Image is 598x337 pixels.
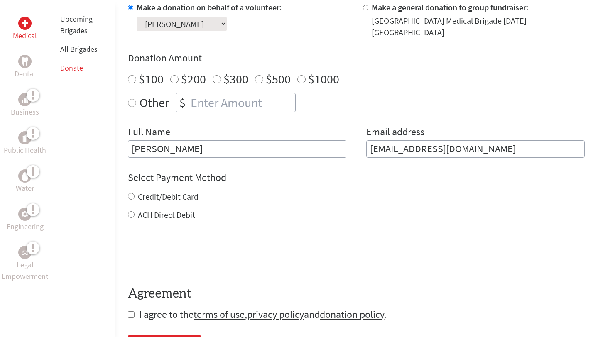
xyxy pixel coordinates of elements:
[18,169,32,183] div: Water
[128,286,585,301] h4: Agreement
[7,208,44,232] a: EngineeringEngineering
[194,308,245,321] a: terms of use
[139,308,387,321] span: I agree to the , and .
[2,246,48,282] a: Legal EmpowermentLegal Empowerment
[2,259,48,282] p: Legal Empowerment
[11,106,39,118] p: Business
[366,125,424,140] label: Email address
[372,15,585,38] div: [GEOGRAPHIC_DATA] Medical Brigade [DATE] [GEOGRAPHIC_DATA]
[308,71,339,87] label: $1000
[22,20,28,27] img: Medical
[223,71,248,87] label: $300
[18,208,32,221] div: Engineering
[60,59,105,77] li: Donate
[18,55,32,68] div: Dental
[18,246,32,259] div: Legal Empowerment
[13,30,37,42] p: Medical
[22,134,28,142] img: Public Health
[22,250,28,255] img: Legal Empowerment
[18,17,32,30] div: Medical
[18,131,32,144] div: Public Health
[22,96,28,103] img: Business
[138,191,199,202] label: Credit/Debit Card
[60,10,105,40] li: Upcoming Brigades
[128,171,585,184] h4: Select Payment Method
[181,71,206,87] label: $200
[320,308,384,321] a: donation policy
[22,171,28,181] img: Water
[16,183,34,194] p: Water
[247,308,304,321] a: privacy policy
[366,140,585,158] input: Your Email
[22,57,28,65] img: Dental
[176,93,189,112] div: $
[16,169,34,194] a: WaterWater
[11,93,39,118] a: BusinessBusiness
[189,93,295,112] input: Enter Amount
[18,93,32,106] div: Business
[139,71,164,87] label: $100
[4,131,46,156] a: Public HealthPublic Health
[60,44,98,54] a: All Brigades
[137,2,282,12] label: Make a donation on behalf of a volunteer:
[60,63,83,73] a: Donate
[15,55,35,80] a: DentalDental
[15,68,35,80] p: Dental
[372,2,529,12] label: Make a general donation to group fundraiser:
[128,140,346,158] input: Enter Full Name
[266,71,291,87] label: $500
[4,144,46,156] p: Public Health
[13,17,37,42] a: MedicalMedical
[22,211,28,217] img: Engineering
[128,51,585,65] h4: Donation Amount
[60,40,105,59] li: All Brigades
[7,221,44,232] p: Engineering
[128,125,170,140] label: Full Name
[138,210,195,220] label: ACH Direct Debit
[140,93,169,112] label: Other
[60,14,93,35] a: Upcoming Brigades
[128,237,254,270] iframe: reCAPTCHA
